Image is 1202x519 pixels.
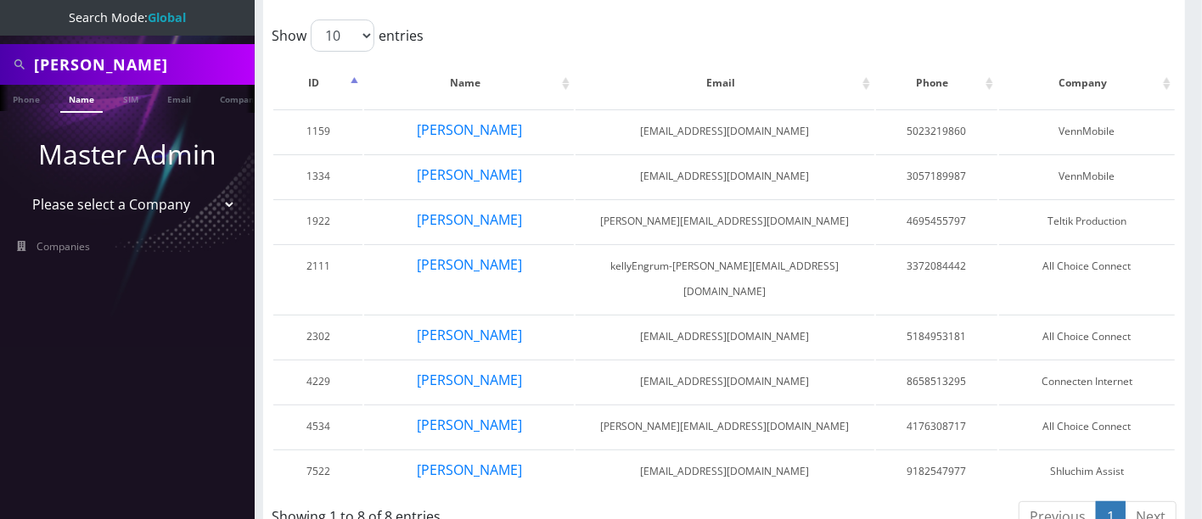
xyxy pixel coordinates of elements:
[576,199,873,243] td: [PERSON_NAME][EMAIL_ADDRESS][DOMAIN_NAME]
[159,85,199,111] a: Email
[272,20,424,52] label: Show entries
[273,360,362,403] td: 4229
[115,85,147,111] a: SIM
[999,59,1175,108] th: Company: activate to sort column ascending
[999,109,1175,153] td: VennMobile
[876,360,997,403] td: 8658513295
[273,449,362,493] td: 7522
[273,315,362,358] td: 2302
[273,199,362,243] td: 1922
[416,369,523,391] button: [PERSON_NAME]
[876,449,997,493] td: 9182547977
[60,85,103,113] a: Name
[876,405,997,448] td: 4176308717
[416,119,523,141] button: [PERSON_NAME]
[416,164,523,186] button: [PERSON_NAME]
[416,414,523,436] button: [PERSON_NAME]
[876,154,997,198] td: 3057189987
[273,154,362,198] td: 1334
[999,199,1175,243] td: Teltik Production
[999,405,1175,448] td: All Choice Connect
[148,9,186,25] strong: Global
[576,360,873,403] td: [EMAIL_ADDRESS][DOMAIN_NAME]
[416,324,523,346] button: [PERSON_NAME]
[999,244,1175,313] td: All Choice Connect
[876,244,997,313] td: 3372084442
[876,315,997,358] td: 5184953181
[4,85,48,111] a: Phone
[999,315,1175,358] td: All Choice Connect
[576,59,873,108] th: Email: activate to sort column ascending
[69,9,186,25] span: Search Mode:
[876,59,997,108] th: Phone: activate to sort column ascending
[416,209,523,231] button: [PERSON_NAME]
[876,109,997,153] td: 5023219860
[34,48,250,81] input: Search All Companies
[999,360,1175,403] td: Connecten Internet
[576,315,873,358] td: [EMAIL_ADDRESS][DOMAIN_NAME]
[273,244,362,313] td: 2111
[416,459,523,481] button: [PERSON_NAME]
[576,449,873,493] td: [EMAIL_ADDRESS][DOMAIN_NAME]
[37,239,91,254] span: Companies
[576,405,873,448] td: [PERSON_NAME][EMAIL_ADDRESS][DOMAIN_NAME]
[364,59,574,108] th: Name: activate to sort column ascending
[576,109,873,153] td: [EMAIL_ADDRESS][DOMAIN_NAME]
[999,154,1175,198] td: VennMobile
[576,244,873,313] td: kellyEngrum-[PERSON_NAME][EMAIL_ADDRESS][DOMAIN_NAME]
[311,20,374,52] select: Showentries
[273,59,362,108] th: ID: activate to sort column descending
[999,449,1175,493] td: Shluchim Assist
[273,405,362,448] td: 4534
[273,109,362,153] td: 1159
[416,254,523,276] button: [PERSON_NAME]
[576,154,873,198] td: [EMAIL_ADDRESS][DOMAIN_NAME]
[876,199,997,243] td: 4695455797
[211,85,268,111] a: Company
